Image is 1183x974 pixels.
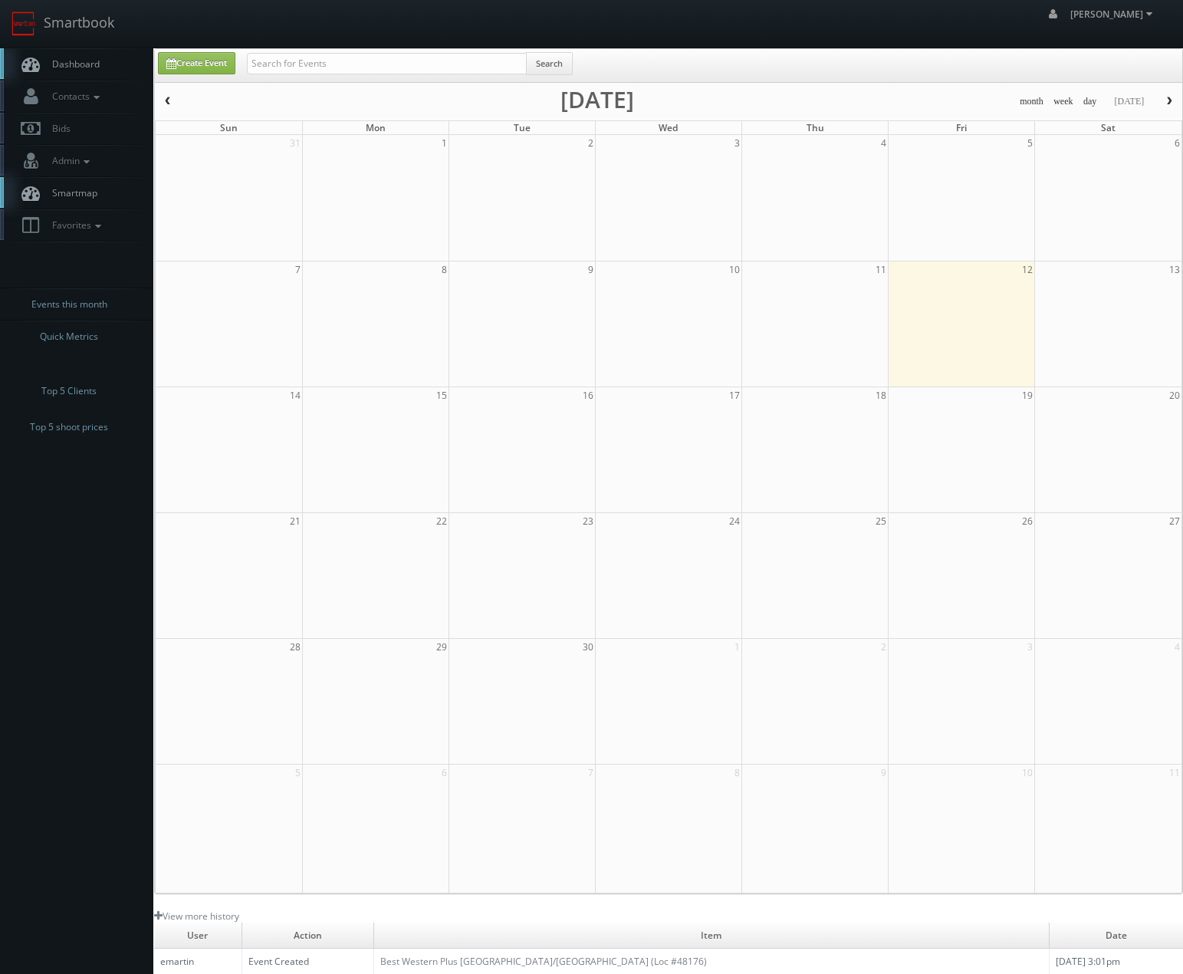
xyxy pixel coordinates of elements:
span: 18 [874,387,888,403]
span: 29 [435,639,449,655]
span: Wed [659,121,678,134]
button: week [1048,92,1079,111]
span: 11 [1168,765,1181,781]
span: 22 [435,513,449,529]
span: 23 [581,513,595,529]
span: Thu [807,121,824,134]
a: Best Western Plus [GEOGRAPHIC_DATA]/[GEOGRAPHIC_DATA] (Loc #48176) [380,955,707,968]
button: [DATE] [1109,92,1149,111]
td: Date [1049,923,1183,949]
span: Dashboard [44,58,100,71]
span: Smartmap [44,186,97,199]
span: 17 [728,387,741,403]
span: Quick Metrics [40,329,98,344]
span: Mon [366,121,386,134]
span: 9 [587,262,595,278]
span: 6 [1173,135,1181,151]
td: Action [242,923,373,949]
span: Tue [514,121,531,134]
span: Bids [44,122,71,135]
a: Create Event [158,52,235,74]
span: 13 [1168,262,1181,278]
span: 7 [294,262,302,278]
span: Events this month [31,297,107,312]
span: 27 [1168,513,1181,529]
span: 15 [435,387,449,403]
span: 26 [1020,513,1034,529]
button: month [1014,92,1049,111]
span: 5 [294,765,302,781]
input: Search for Events [247,53,527,74]
span: Contacts [44,90,104,103]
a: View more history [154,910,239,923]
span: Top 5 shoot prices [30,420,108,435]
span: 3 [733,135,741,151]
span: 21 [288,513,302,529]
span: 19 [1020,387,1034,403]
span: 5 [1026,135,1034,151]
span: Admin [44,154,94,167]
span: Top 5 Clients [41,383,97,399]
td: User [154,923,242,949]
span: 1 [440,135,449,151]
span: 6 [440,765,449,781]
span: 1 [733,639,741,655]
span: 31 [288,135,302,151]
span: 30 [581,639,595,655]
span: Favorites [44,219,105,232]
span: 25 [874,513,888,529]
span: 8 [440,262,449,278]
span: 7 [587,765,595,781]
span: 14 [288,387,302,403]
span: 8 [733,765,741,781]
span: 4 [1173,639,1181,655]
span: 20 [1168,387,1181,403]
span: 2 [879,639,888,655]
span: 10 [728,262,741,278]
td: Item [373,923,1049,949]
span: 9 [879,765,888,781]
span: 24 [728,513,741,529]
span: 3 [1026,639,1034,655]
button: Search [526,52,573,75]
span: 11 [874,262,888,278]
span: 16 [581,387,595,403]
span: [PERSON_NAME] [1070,8,1157,21]
span: 2 [587,135,595,151]
img: smartbook-logo.png [12,12,36,36]
h2: [DATE] [560,92,634,107]
span: 4 [879,135,888,151]
span: 10 [1020,765,1034,781]
span: 28 [288,639,302,655]
button: day [1078,92,1102,111]
span: Sat [1101,121,1116,134]
span: Fri [956,121,967,134]
span: Sun [220,121,238,134]
span: 12 [1020,262,1034,278]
